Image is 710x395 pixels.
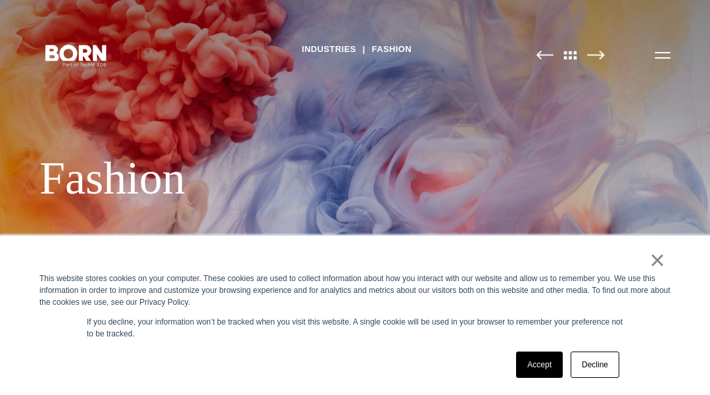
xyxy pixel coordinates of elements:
[39,151,592,205] div: Fashion
[516,352,563,378] a: Accept
[647,41,678,68] button: Open
[87,316,623,340] p: If you decline, your information won’t be tracked when you visit this website. A single cookie wi...
[557,50,584,60] img: All Pages
[372,39,412,59] a: Fashion
[587,50,605,60] img: Next Page
[302,39,356,59] a: Industries
[536,50,554,60] img: Previous Page
[650,254,665,266] a: ×
[571,352,619,378] a: Decline
[39,273,671,308] div: This website stores cookies on your computer. These cookies are used to collect information about...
